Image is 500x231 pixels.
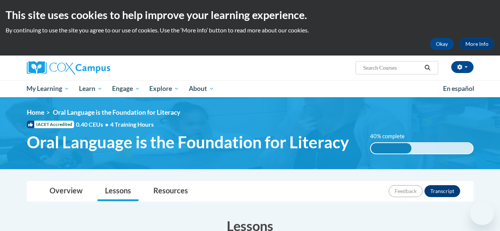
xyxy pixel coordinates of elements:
[110,121,154,128] span: 4 Training Hours
[6,7,494,22] h2: This site uses cookies to help improve your learning experience.
[389,185,423,197] button: Feedback
[27,121,74,128] span: IACET Accredited
[76,120,110,129] span: 0.40 CEUs
[27,132,349,152] span: Oral Language is the Foundation for Literacy
[16,80,485,97] div: Main menu
[112,84,140,93] span: Engage
[6,26,494,34] p: By continuing to use the site you agree to our use of cookies. Use the ‘More info’ button to read...
[149,84,179,93] span: Explore
[27,108,44,116] a: Home
[451,61,474,73] button: Account Settings
[53,108,180,116] span: Oral Language is the Foundation for Literacy
[438,81,479,96] a: En español
[430,38,454,50] button: Okay
[470,201,494,225] iframe: Button to launch messaging window
[27,61,110,75] img: Cox Campus
[79,84,102,93] span: Learn
[107,80,145,97] a: Engage
[443,85,474,92] span: En español
[424,185,460,197] button: Transcript
[42,181,90,201] a: Overview
[27,61,168,75] a: Cox Campus
[146,181,195,201] a: Resources
[371,143,411,154] div: 40% complete
[26,84,69,93] span: My Learning
[144,80,184,97] a: Explore
[362,63,422,72] input: Search Courses
[459,38,494,50] a: More Info
[422,63,433,72] button: Search
[22,80,74,97] a: My Learning
[98,181,138,201] a: Lessons
[74,80,107,97] a: Learn
[105,121,108,128] span: •
[370,132,413,140] label: 40% complete
[189,84,214,93] span: About
[184,80,219,97] a: About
